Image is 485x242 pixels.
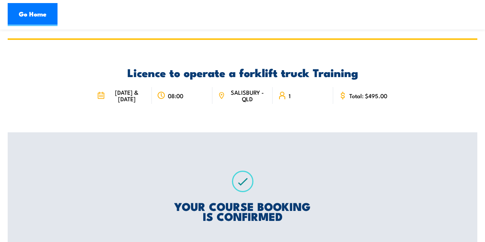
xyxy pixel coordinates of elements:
[168,92,183,99] span: 08:00
[349,92,387,99] span: Total: $495.00
[107,89,146,102] span: [DATE] & [DATE]
[227,89,267,102] span: SALISBURY - QLD
[92,67,393,77] h2: Licence to operate a forklift truck Training
[92,201,393,221] h2: YOUR COURSE BOOKING IS CONFIRMED
[289,92,291,99] span: 1
[8,3,58,26] a: Go Home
